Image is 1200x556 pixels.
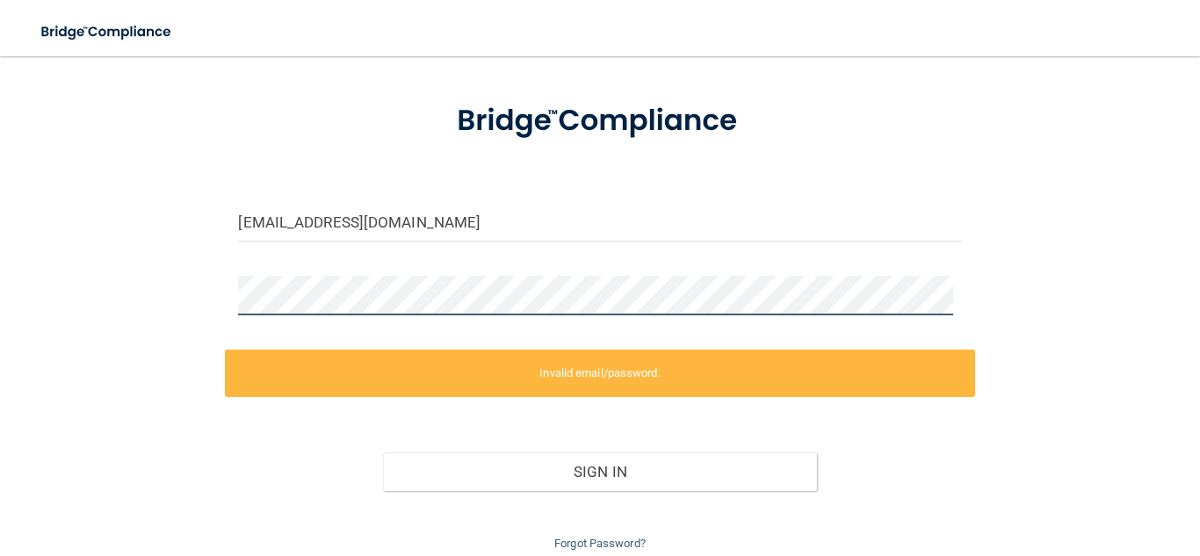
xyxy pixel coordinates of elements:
[238,202,961,242] input: Email
[383,452,817,491] button: Sign In
[896,431,1179,502] iframe: Drift Widget Chat Controller
[426,83,775,160] img: bridge_compliance_login_screen.278c3ca4.svg
[554,537,646,550] a: Forgot Password?
[26,14,188,50] img: bridge_compliance_login_screen.278c3ca4.svg
[225,350,974,397] label: Invalid email/password.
